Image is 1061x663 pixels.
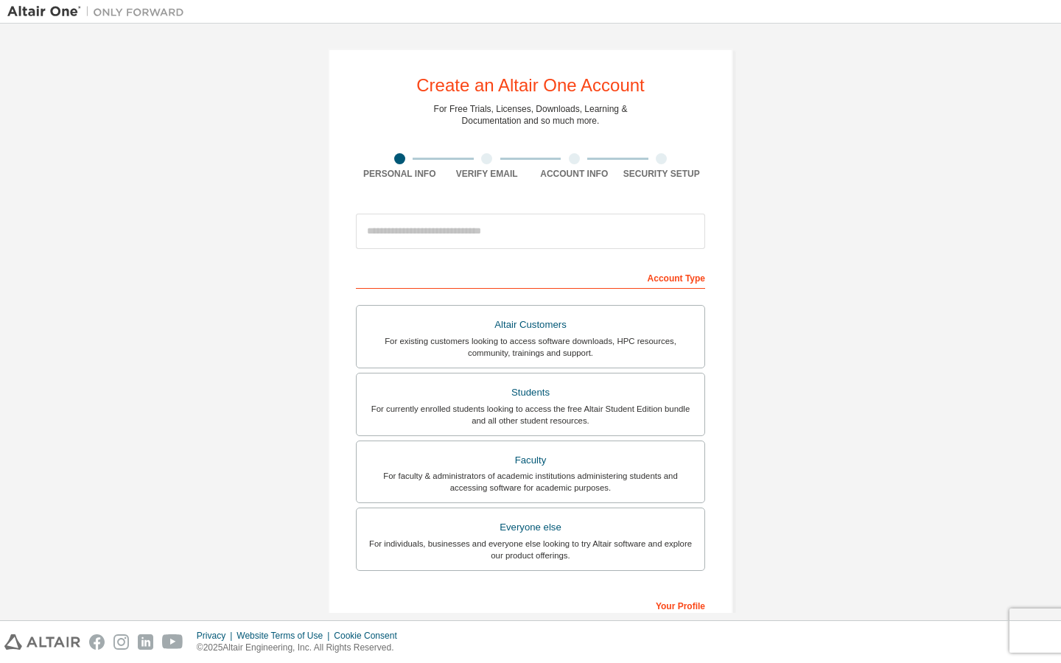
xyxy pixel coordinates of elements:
[334,630,405,642] div: Cookie Consent
[7,4,192,19] img: Altair One
[416,77,645,94] div: Create an Altair One Account
[197,630,237,642] div: Privacy
[4,634,80,650] img: altair_logo.svg
[365,403,696,427] div: For currently enrolled students looking to access the free Altair Student Edition bundle and all ...
[365,517,696,538] div: Everyone else
[365,538,696,561] div: For individuals, businesses and everyone else looking to try Altair software and explore our prod...
[365,315,696,335] div: Altair Customers
[365,450,696,471] div: Faculty
[89,634,105,650] img: facebook.svg
[113,634,129,650] img: instagram.svg
[237,630,334,642] div: Website Terms of Use
[138,634,153,650] img: linkedin.svg
[197,642,406,654] p: © 2025 Altair Engineering, Inc. All Rights Reserved.
[444,168,531,180] div: Verify Email
[356,593,705,617] div: Your Profile
[365,470,696,494] div: For faculty & administrators of academic institutions administering students and accessing softwa...
[618,168,706,180] div: Security Setup
[356,168,444,180] div: Personal Info
[365,335,696,359] div: For existing customers looking to access software downloads, HPC resources, community, trainings ...
[530,168,618,180] div: Account Info
[356,265,705,289] div: Account Type
[365,382,696,403] div: Students
[162,634,183,650] img: youtube.svg
[434,103,628,127] div: For Free Trials, Licenses, Downloads, Learning & Documentation and so much more.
